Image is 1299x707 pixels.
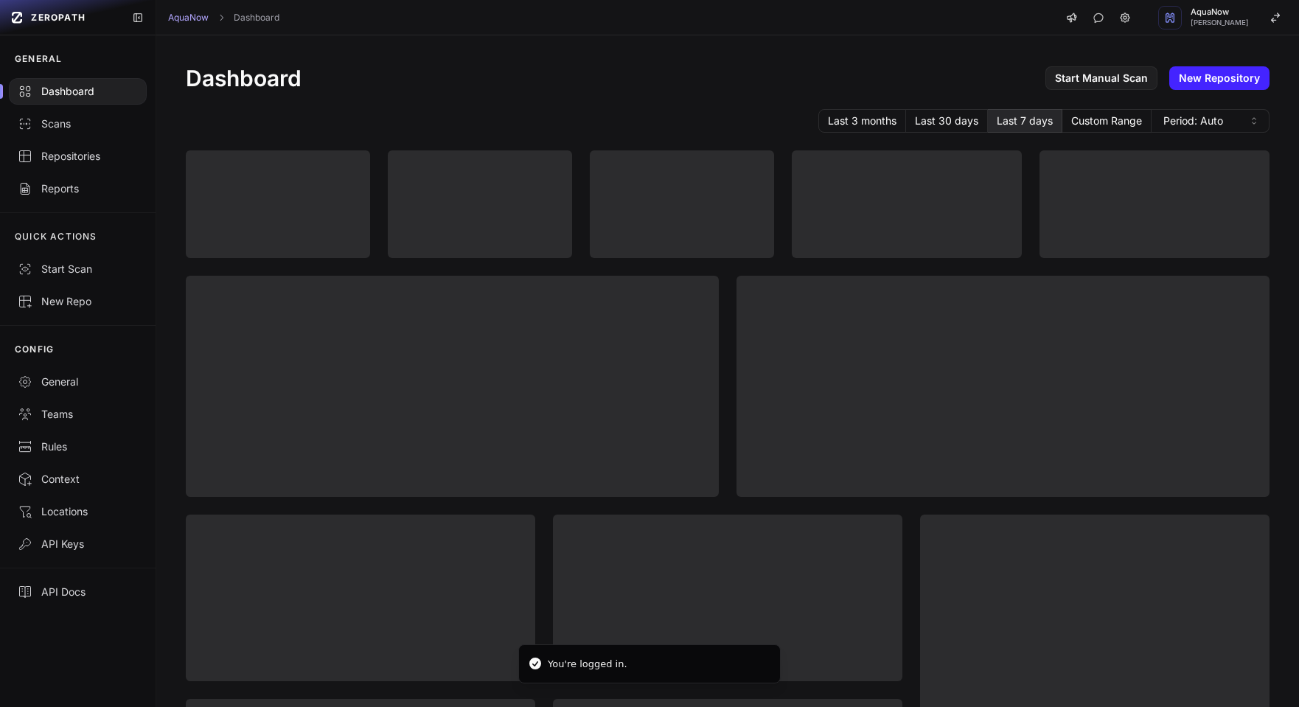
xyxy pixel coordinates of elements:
[1248,115,1260,127] svg: caret sort,
[186,65,302,91] h1: Dashboard
[18,116,138,131] div: Scans
[1191,8,1249,16] span: AquaNow
[18,375,138,389] div: General
[15,231,97,243] p: QUICK ACTIONS
[1062,109,1152,133] button: Custom Range
[818,109,906,133] button: Last 3 months
[18,149,138,164] div: Repositories
[18,84,138,99] div: Dashboard
[18,439,138,454] div: Rules
[6,6,120,29] a: ZEROPATH
[18,537,138,551] div: API Keys
[548,657,627,672] div: You're logged in.
[988,109,1062,133] button: Last 7 days
[906,109,988,133] button: Last 30 days
[18,585,138,599] div: API Docs
[18,294,138,309] div: New Repo
[168,12,209,24] a: AquaNow
[15,53,62,65] p: GENERAL
[234,12,279,24] a: Dashboard
[18,181,138,196] div: Reports
[1169,66,1270,90] a: New Repository
[18,472,138,487] div: Context
[1045,66,1157,90] a: Start Manual Scan
[1163,114,1223,128] span: Period: Auto
[1191,19,1249,27] span: [PERSON_NAME]
[18,262,138,276] div: Start Scan
[15,344,54,355] p: CONFIG
[216,13,226,23] svg: chevron right,
[18,407,138,422] div: Teams
[18,504,138,519] div: Locations
[31,12,86,24] span: ZEROPATH
[168,12,279,24] nav: breadcrumb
